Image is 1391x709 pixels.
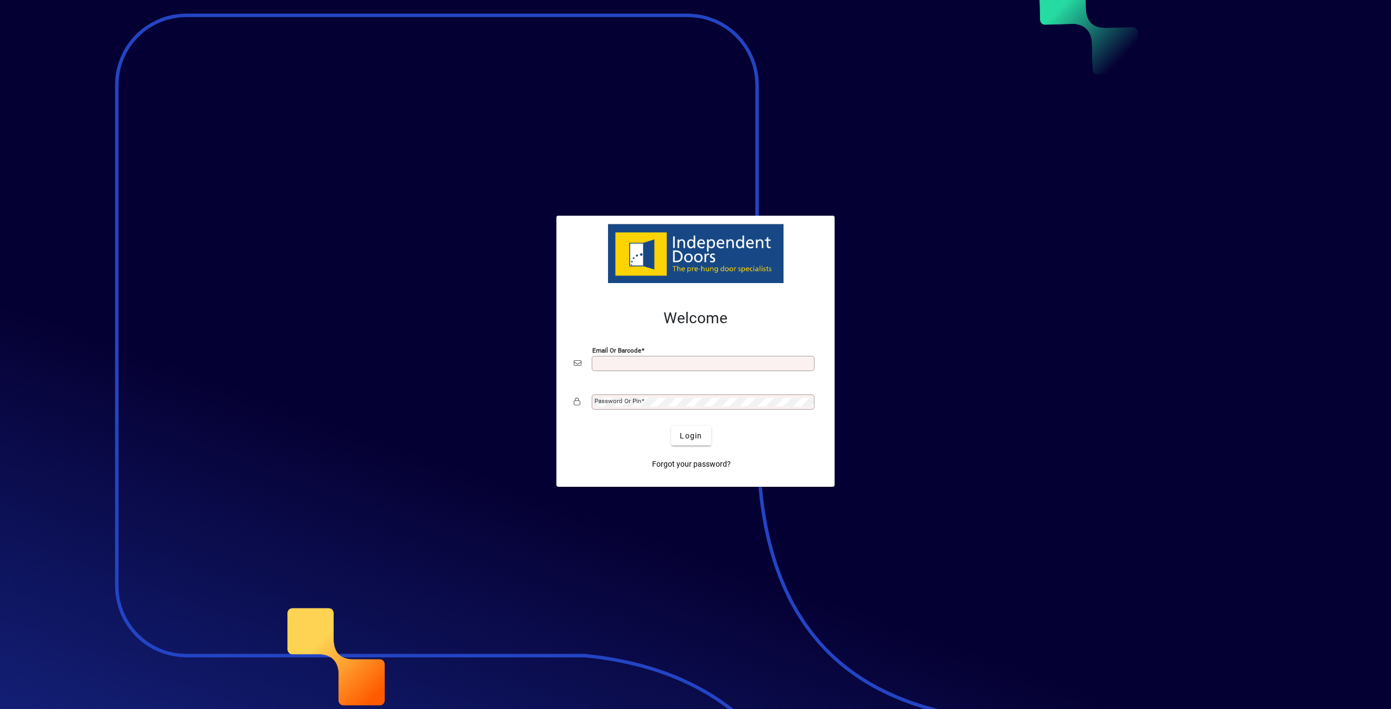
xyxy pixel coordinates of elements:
span: Forgot your password? [652,459,731,470]
a: Forgot your password? [648,454,735,474]
button: Login [671,426,711,446]
mat-label: Email or Barcode [592,347,641,354]
h2: Welcome [574,309,817,328]
span: Login [680,430,702,442]
mat-label: Password or Pin [594,397,641,405]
